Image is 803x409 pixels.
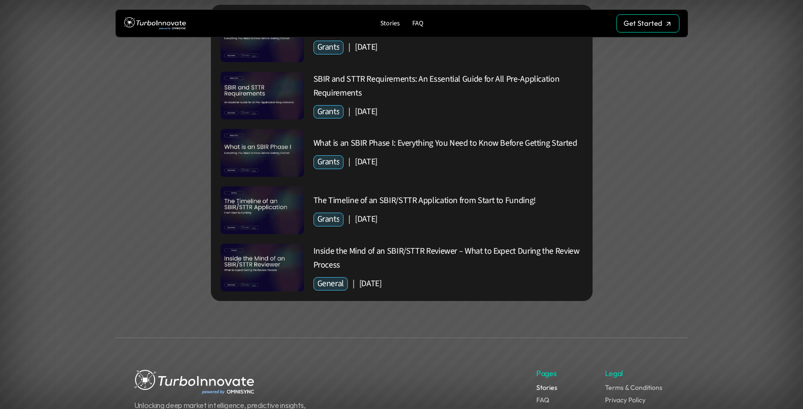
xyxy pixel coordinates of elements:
[605,383,662,392] a: Terms & Conditions
[412,20,423,28] p: FAQ
[536,383,557,392] a: Stories
[536,396,549,404] a: FAQ
[616,14,679,32] a: Get Started
[380,20,400,28] p: Stories
[408,17,427,30] a: FAQ
[124,15,186,32] img: TurboInnovate Logo
[536,368,556,378] p: Pages
[624,19,662,28] p: Get Started
[605,368,623,378] p: Legal
[605,396,646,404] a: Privacy Policy
[376,17,404,30] a: Stories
